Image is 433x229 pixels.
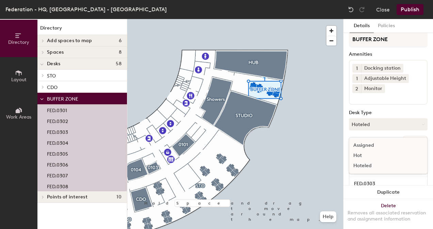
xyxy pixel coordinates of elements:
span: 1 [356,65,358,72]
span: 10 [116,194,122,200]
span: Points of interest [47,194,87,200]
button: 1 [352,64,361,73]
button: Publish [397,4,423,15]
span: Work Areas [6,114,31,120]
input: Unnamed desk [351,179,426,189]
span: Layout [11,77,27,83]
button: Close [376,4,390,15]
span: STO [47,73,56,79]
div: Adjustable Height [361,74,409,83]
p: FED.0307 [47,171,68,179]
span: 1 [356,75,358,82]
img: Undo [348,6,354,13]
button: Details [350,19,374,33]
div: Monitor [361,84,385,93]
button: Help [320,211,336,222]
div: Hoteled [349,161,417,171]
span: CDO [47,85,58,90]
span: 58 [116,61,122,67]
span: Add spaces to map [47,38,92,43]
h1: Directory [37,24,127,35]
img: Redo [358,6,365,13]
div: Amenities [349,52,428,57]
div: Federation - HQ, [GEOGRAPHIC_DATA] - [GEOGRAPHIC_DATA] [5,5,167,14]
p: FED.0304 [47,138,68,146]
span: 2 [355,85,358,92]
button: Hoteled [349,118,428,130]
div: Docking station [361,64,403,73]
button: 1 [352,74,361,83]
button: Policies [374,19,399,33]
span: Directory [8,39,29,45]
div: Desk Type [349,110,428,116]
p: FED.0301 [47,106,67,113]
button: Duplicate [343,186,433,199]
p: FED.0306 [47,160,68,168]
button: Ungroup [403,136,428,147]
span: 6 [119,38,122,43]
span: BUFFER ZONE [47,96,78,102]
p: FED.0303 [47,127,68,135]
span: Spaces [47,50,64,55]
div: Hot [349,151,417,161]
p: FED.0305 [47,149,68,157]
button: 2 [352,84,361,93]
p: FED.0302 [47,117,68,124]
div: Assigned [349,140,417,151]
span: 8 [119,50,122,55]
span: Desks [47,61,60,67]
button: DeleteRemoves all associated reservation and assignment information [343,199,433,229]
p: FED.0308 [47,182,68,190]
div: Removes all associated reservation and assignment information [348,210,429,222]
